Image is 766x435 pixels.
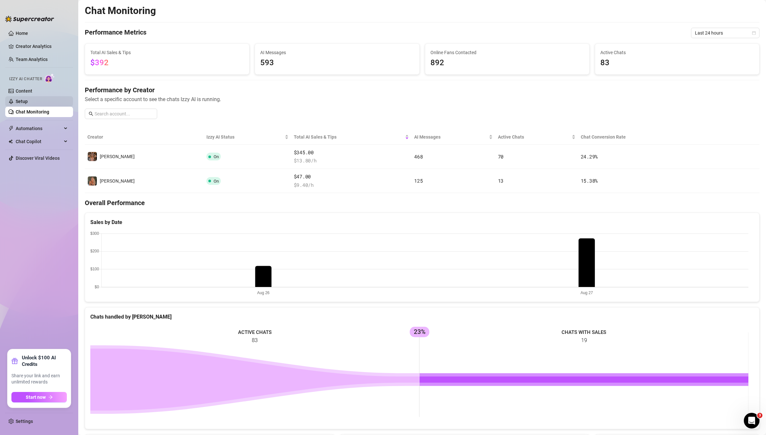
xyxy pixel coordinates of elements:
[85,85,759,95] h4: Performance by Creator
[89,112,93,116] span: search
[495,129,578,145] th: Active Chats
[90,313,754,321] div: Chats handled by [PERSON_NAME]
[85,129,204,145] th: Creator
[294,173,409,181] span: $47.00
[16,156,60,161] a: Discover Viral Videos
[744,413,759,428] iframe: Intercom live chat
[5,16,54,22] img: logo-BBDzfeDw.svg
[214,179,219,184] span: On
[206,133,283,141] span: Izzy AI Status
[22,354,67,367] strong: Unlock $100 AI Credits
[412,129,495,145] th: AI Messages
[204,129,291,145] th: Izzy AI Status
[291,129,412,145] th: Total AI Sales & Tips
[581,177,598,184] span: 15.38 %
[16,123,62,134] span: Automations
[100,154,135,159] span: [PERSON_NAME]
[16,31,28,36] a: Home
[578,129,692,145] th: Chat Conversion Rate
[11,358,18,364] span: gift
[498,133,570,141] span: Active Chats
[100,178,135,184] span: [PERSON_NAME]
[294,181,409,189] span: $ 9.40 /h
[16,109,49,114] a: Chat Monitoring
[8,139,13,144] img: Chat Copilot
[85,28,146,38] h4: Performance Metrics
[88,176,97,186] img: Kelly
[294,157,409,165] span: $ 13.80 /h
[16,88,32,94] a: Content
[260,49,414,56] span: AI Messages
[11,392,67,402] button: Start nowarrow-right
[85,5,156,17] h2: Chat Monitoring
[16,419,33,424] a: Settings
[85,198,759,207] h4: Overall Performance
[8,126,14,131] span: thunderbolt
[90,49,244,56] span: Total AI Sales & Tips
[85,95,759,103] span: Select a specific account to see the chats Izzy AI is running.
[430,57,584,69] span: 892
[414,153,423,160] span: 468
[600,49,754,56] span: Active Chats
[90,58,109,67] span: $392
[294,133,404,141] span: Total AI Sales & Tips
[88,152,97,161] img: Kelly
[214,154,219,159] span: On
[498,153,503,160] span: 70
[414,177,423,184] span: 125
[752,31,756,35] span: calendar
[9,76,42,82] span: Izzy AI Chatter
[90,218,754,226] div: Sales by Date
[95,110,153,117] input: Search account...
[11,373,67,385] span: Share your link and earn unlimited rewards
[294,149,409,157] span: $345.00
[16,41,68,52] a: Creator Analytics
[45,73,55,83] img: AI Chatter
[498,177,503,184] span: 13
[16,57,48,62] a: Team Analytics
[414,133,487,141] span: AI Messages
[695,28,756,38] span: Last 24 hours
[260,57,414,69] span: 593
[16,136,62,147] span: Chat Copilot
[48,395,53,399] span: arrow-right
[600,57,754,69] span: 83
[16,99,28,104] a: Setup
[430,49,584,56] span: Online Fans Contacted
[581,153,598,160] span: 24.29 %
[26,395,46,400] span: Start now
[757,413,762,418] span: 3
